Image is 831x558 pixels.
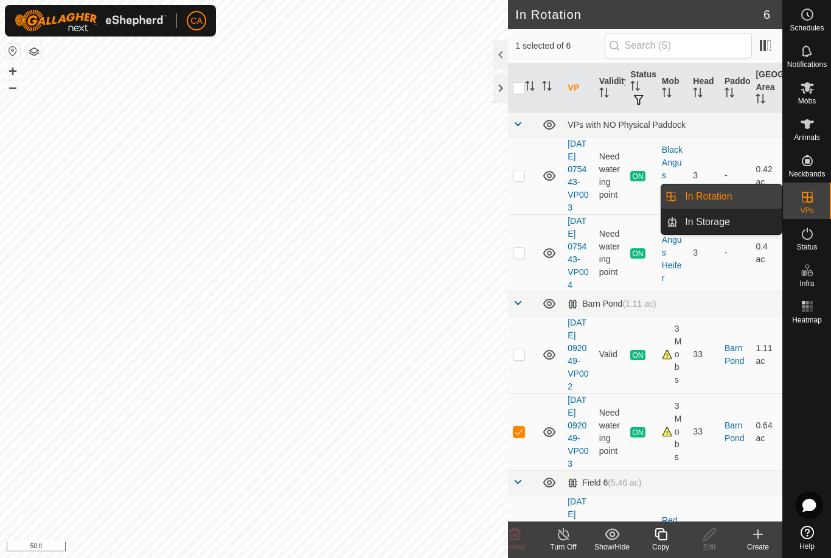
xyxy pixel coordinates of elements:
[594,214,626,291] td: Need watering point
[568,139,588,212] a: [DATE] 075443-VP003
[588,542,636,553] div: Show/Hide
[685,215,730,229] span: In Storage
[661,210,782,234] li: In Storage
[568,216,588,290] a: [DATE] 075443-VP004
[594,393,626,470] td: Need watering point
[27,44,41,59] button: Map Layers
[751,393,782,470] td: 0.64 ac
[751,137,782,214] td: 0.42 ac
[688,63,720,113] th: Head
[542,83,552,92] p-sorticon: Activate to sort
[657,63,689,113] th: Mob
[630,427,645,438] span: ON
[515,7,763,22] h2: In Rotation
[725,343,745,366] a: Barn Pond
[630,83,640,92] p-sorticon: Activate to sort
[504,543,526,551] span: Delete
[799,280,814,287] span: Infra
[751,316,782,393] td: 1.11 ac
[662,323,684,386] div: 3 Mobs
[788,170,825,178] span: Neckbands
[783,521,831,555] a: Help
[630,350,645,360] span: ON
[568,395,588,469] a: [DATE] 092049-VP003
[688,214,720,291] td: 3
[678,184,782,209] a: In Rotation
[787,61,827,68] span: Notifications
[605,33,752,58] input: Search (S)
[15,10,167,32] img: Gallagher Logo
[678,210,782,234] a: In Storage
[720,63,751,113] th: Paddock
[599,89,609,99] p-sorticon: Activate to sort
[5,44,20,58] button: Reset Map
[720,214,751,291] td: -
[751,63,782,113] th: [GEOGRAPHIC_DATA] Area
[5,64,20,78] button: +
[725,420,745,443] a: Barn Pond
[568,478,641,488] div: Field 6
[539,542,588,553] div: Turn Off
[798,97,816,105] span: Mobs
[756,96,765,105] p-sorticon: Activate to sort
[685,542,734,553] div: Edit
[688,137,720,214] td: 3
[594,137,626,214] td: Need watering point
[792,316,822,324] span: Heatmap
[594,63,626,113] th: Validity
[630,171,645,181] span: ON
[763,5,770,24] span: 6
[5,80,20,94] button: –
[796,243,817,251] span: Status
[594,316,626,393] td: Valid
[608,478,641,487] span: (5.46 ac)
[685,189,732,204] span: In Rotation
[662,400,684,464] div: 3 Mobs
[688,393,720,470] td: 33
[266,542,302,553] a: Contact Us
[790,24,824,32] span: Schedules
[568,299,656,309] div: Barn Pond
[800,207,813,214] span: VPs
[525,83,535,92] p-sorticon: Activate to sort
[661,184,782,209] li: In Rotation
[688,316,720,393] td: 33
[794,134,820,141] span: Animals
[662,514,684,553] div: Red Angus
[568,120,777,130] div: VPs with NO Physical Paddock
[734,542,782,553] div: Create
[190,15,202,27] span: CA
[662,89,672,99] p-sorticon: Activate to sort
[563,63,594,113] th: VP
[625,63,657,113] th: Status
[662,144,684,208] div: Black Angus Heifer
[206,542,252,553] a: Privacy Policy
[568,318,588,391] a: [DATE] 092049-VP002
[662,221,684,285] div: Black Angus Heifer
[725,89,734,99] p-sorticon: Activate to sort
[636,542,685,553] div: Copy
[751,214,782,291] td: 0.4 ac
[630,248,645,259] span: ON
[693,89,703,99] p-sorticon: Activate to sort
[720,137,751,214] td: -
[622,299,656,309] span: (1.11 ac)
[515,40,604,52] span: 1 selected of 6
[799,543,815,550] span: Help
